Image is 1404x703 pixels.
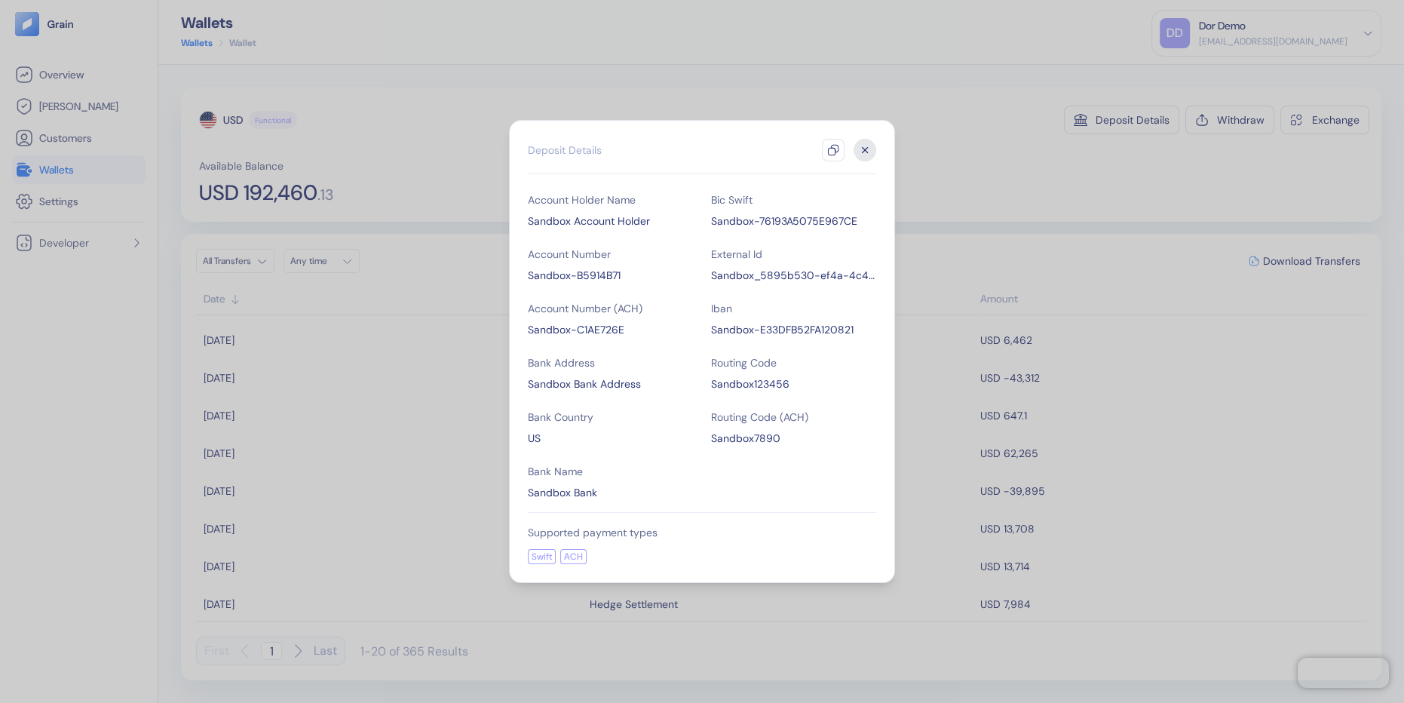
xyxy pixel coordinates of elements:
[528,213,693,229] div: Sandbox Account Holder
[528,247,693,262] div: Account Number
[711,322,876,337] div: Sandbox-E33DFB52FA120821
[711,301,876,316] div: Iban
[711,268,876,283] div: Sandbox_5895b530-ef4a-4c44-b361-e2881b04d0a2
[528,464,693,479] div: Bank Name
[711,376,876,391] div: Sandbox123456
[528,525,876,540] div: Supported payment types
[528,549,556,564] div: Swift
[711,213,876,229] div: Sandbox-76193A5075E967CE
[711,431,876,446] div: Sandbox7890
[528,322,693,337] div: Sandbox-C1AE726E
[711,192,876,207] div: Bic Swift
[528,143,602,158] div: Deposit Details
[528,355,693,370] div: Bank Address
[711,410,876,425] div: Routing Code (ACH)
[528,301,693,316] div: Account Number (ACH)
[528,376,693,391] div: Sandbox Bank Address
[528,268,693,283] div: Sandbox-B5914B71
[528,410,693,425] div: Bank Country
[528,431,693,446] div: US
[528,192,693,207] div: Account Holder Name
[711,247,876,262] div: External Id
[560,549,587,564] div: ACH
[528,485,693,500] div: Sandbox Bank
[711,355,876,370] div: Routing Code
